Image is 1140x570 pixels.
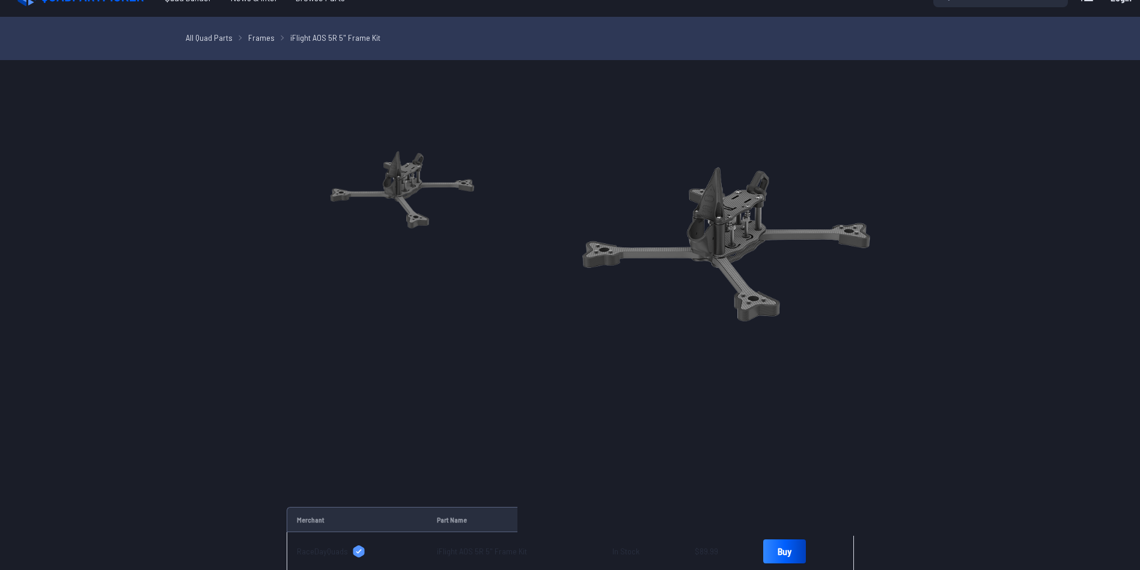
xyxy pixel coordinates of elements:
[290,31,380,44] a: iFlight AOS 5R 5" Frame Kit
[297,545,348,557] span: RaceDayQuads
[186,31,233,44] a: All Quad Parts
[248,31,275,44] a: Frames
[287,507,427,532] td: Merchant
[437,546,527,556] a: iFlight AOS 5R 5" Frame Kit
[287,74,517,305] img: image
[427,507,603,532] td: Part Name
[297,545,418,557] a: RaceDayQuads
[763,539,806,563] a: Buy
